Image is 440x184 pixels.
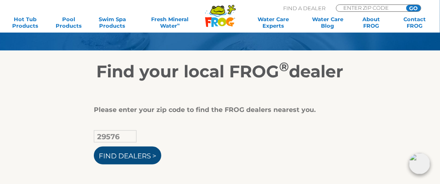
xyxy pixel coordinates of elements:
[398,16,432,29] a: ContactFROG
[342,5,397,11] input: Zip Code Form
[406,5,421,11] input: GO
[354,16,388,29] a: AboutFROG
[94,106,340,114] div: Please enter your zip code to find the FROG dealers nearest you.
[95,16,129,29] a: Swim SpaProducts
[177,22,180,26] sup: ∞
[13,61,428,81] h2: Find your local FROG dealer
[52,16,85,29] a: PoolProducts
[139,16,201,29] a: Fresh MineralWater∞
[311,16,345,29] a: Water CareBlog
[283,4,325,12] p: Find A Dealer
[94,147,161,164] input: Find Dealers >
[245,16,301,29] a: Water CareExperts
[280,59,289,74] sup: ®
[409,153,430,174] img: openIcon
[8,16,42,29] a: Hot TubProducts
